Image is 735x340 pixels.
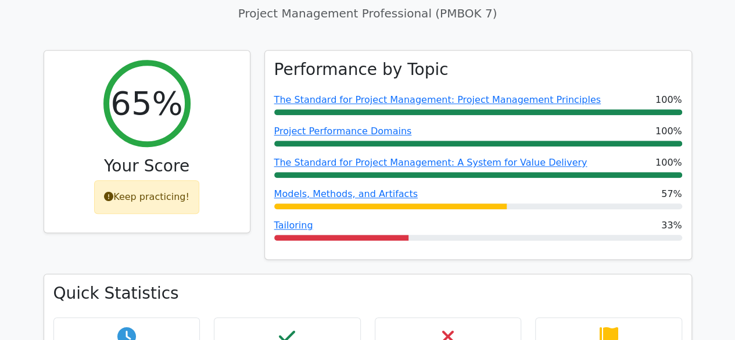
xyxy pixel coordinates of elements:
span: 100% [655,93,682,107]
h3: Performance by Topic [274,60,449,80]
h3: Your Score [53,156,241,176]
div: Keep practicing! [94,180,199,214]
a: Tailoring [274,220,313,231]
p: Project Management Professional (PMBOK 7) [44,5,692,22]
span: 100% [655,156,682,170]
a: Project Performance Domains [274,126,412,137]
a: The Standard for Project Management: Project Management Principles [274,94,601,105]
a: Models, Methods, and Artifacts [274,188,418,199]
a: The Standard for Project Management: A System for Value Delivery [274,157,587,168]
h2: 65% [110,84,182,123]
span: 33% [661,219,682,232]
span: 57% [661,187,682,201]
span: 100% [655,124,682,138]
h3: Quick Statistics [53,284,682,303]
